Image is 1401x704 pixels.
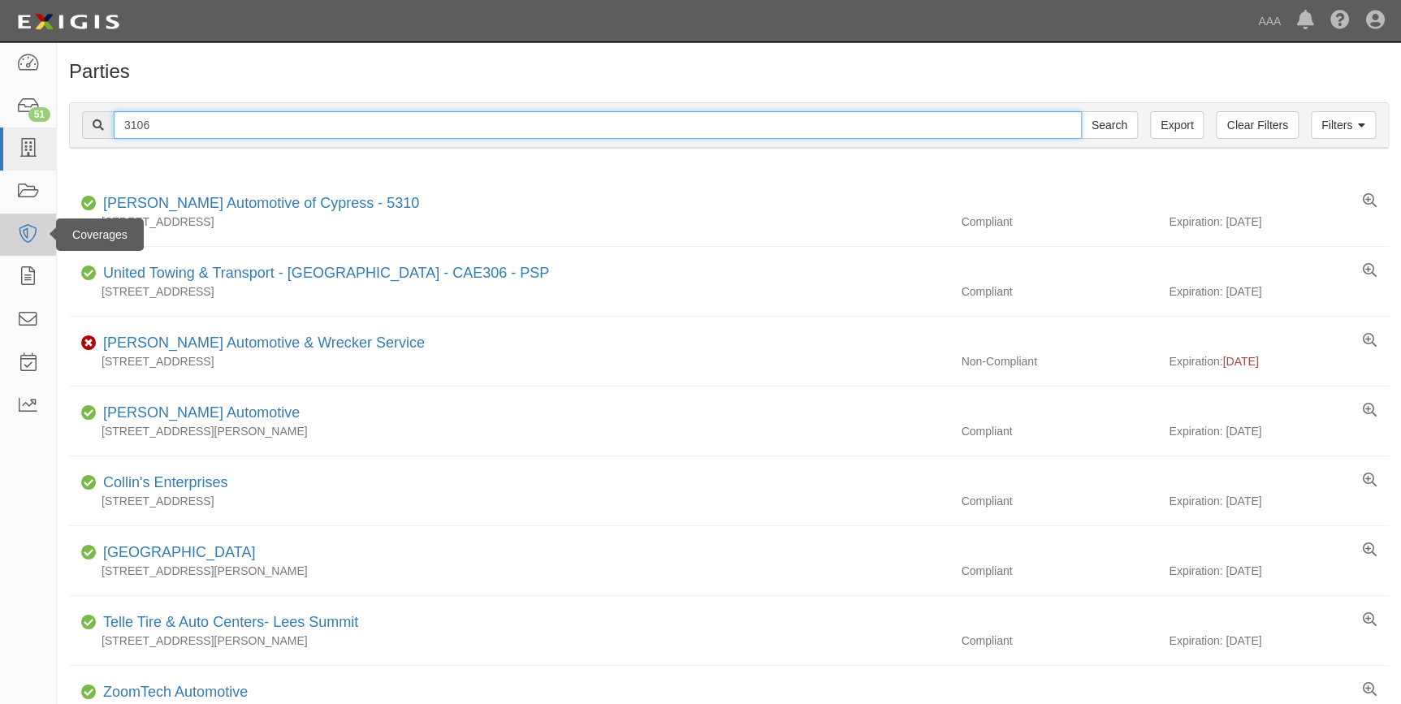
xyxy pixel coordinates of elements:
div: Barry's Automotive & Wrecker Service [97,333,425,354]
div: Expiration: [DATE] [1169,283,1389,300]
a: Collin's Enterprises [103,474,228,490]
a: View results summary [1363,473,1377,489]
i: Compliant [81,268,97,279]
div: 51 [28,107,50,122]
div: [STREET_ADDRESS] [69,353,949,369]
div: Expiration: [DATE] [1169,493,1389,509]
div: [STREET_ADDRESS][PERSON_NAME] [69,563,949,579]
div: Non-Compliant [949,353,1169,369]
a: [PERSON_NAME] Automotive [103,404,300,421]
a: Telle Tire & Auto Centers- Lees Summit [103,614,358,630]
a: ZoomTech Automotive [103,684,248,700]
a: View results summary [1363,263,1377,279]
div: ZoomTech Automotive [97,682,248,703]
div: Compliant [949,214,1169,230]
a: Export [1150,111,1204,139]
a: Clear Filters [1216,111,1298,139]
a: View results summary [1363,193,1377,209]
div: United Towing & Transport - Sun Valley - CAE306 - PSP [97,263,549,284]
a: [PERSON_NAME] Automotive & Wrecker Service [103,335,425,351]
div: Compliant [949,563,1169,579]
div: Chris Brewer's Automotive [97,403,300,424]
a: Filters [1311,111,1376,139]
div: Coverages [56,218,144,251]
a: View results summary [1363,682,1377,698]
div: Telle Tire & Auto Centers- Lees Summit [97,612,358,633]
a: [GEOGRAPHIC_DATA] [103,544,255,560]
i: Compliant [81,477,97,489]
input: Search [114,111,1082,139]
div: [STREET_ADDRESS] [69,493,949,509]
i: Compliant [81,408,97,419]
a: View results summary [1363,333,1377,349]
div: Expiration: [DATE] [1169,423,1389,439]
div: Compliant [949,423,1169,439]
i: Compliant [81,687,97,698]
div: [STREET_ADDRESS][PERSON_NAME] [69,633,949,649]
div: Expiration: [DATE] [1169,563,1389,579]
div: Collin's Enterprises [97,473,228,494]
i: Compliant [81,617,97,628]
a: AAA [1250,5,1289,37]
input: Search [1081,111,1138,139]
div: Expiration: [DATE] [1169,633,1389,649]
i: Compliant [81,198,97,209]
div: Expiration: [1169,353,1389,369]
i: Compliant [81,547,97,559]
div: Compliant [949,493,1169,509]
div: [STREET_ADDRESS] [69,214,949,230]
div: [STREET_ADDRESS] [69,283,949,300]
a: View results summary [1363,542,1377,559]
a: [PERSON_NAME] Automotive of Cypress - 5310 [103,195,419,211]
a: United Towing & Transport - [GEOGRAPHIC_DATA] - CAE306 - PSP [103,265,549,281]
a: View results summary [1363,403,1377,419]
div: Compliant [949,283,1169,300]
img: logo-5460c22ac91f19d4615b14bd174203de0afe785f0fc80cf4dbbc73dc1793850b.png [12,7,124,37]
div: [STREET_ADDRESS][PERSON_NAME] [69,423,949,439]
div: Webb's Automotive of Cypress - 5310 [97,193,419,214]
div: Expiration: [DATE] [1169,214,1389,230]
div: Compliant [949,633,1169,649]
i: Non-Compliant [81,338,97,349]
i: Help Center - Complianz [1330,11,1350,31]
a: View results summary [1363,612,1377,628]
span: [DATE] [1222,355,1258,368]
div: Grove City Ford [97,542,255,564]
h1: Parties [69,61,1389,82]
